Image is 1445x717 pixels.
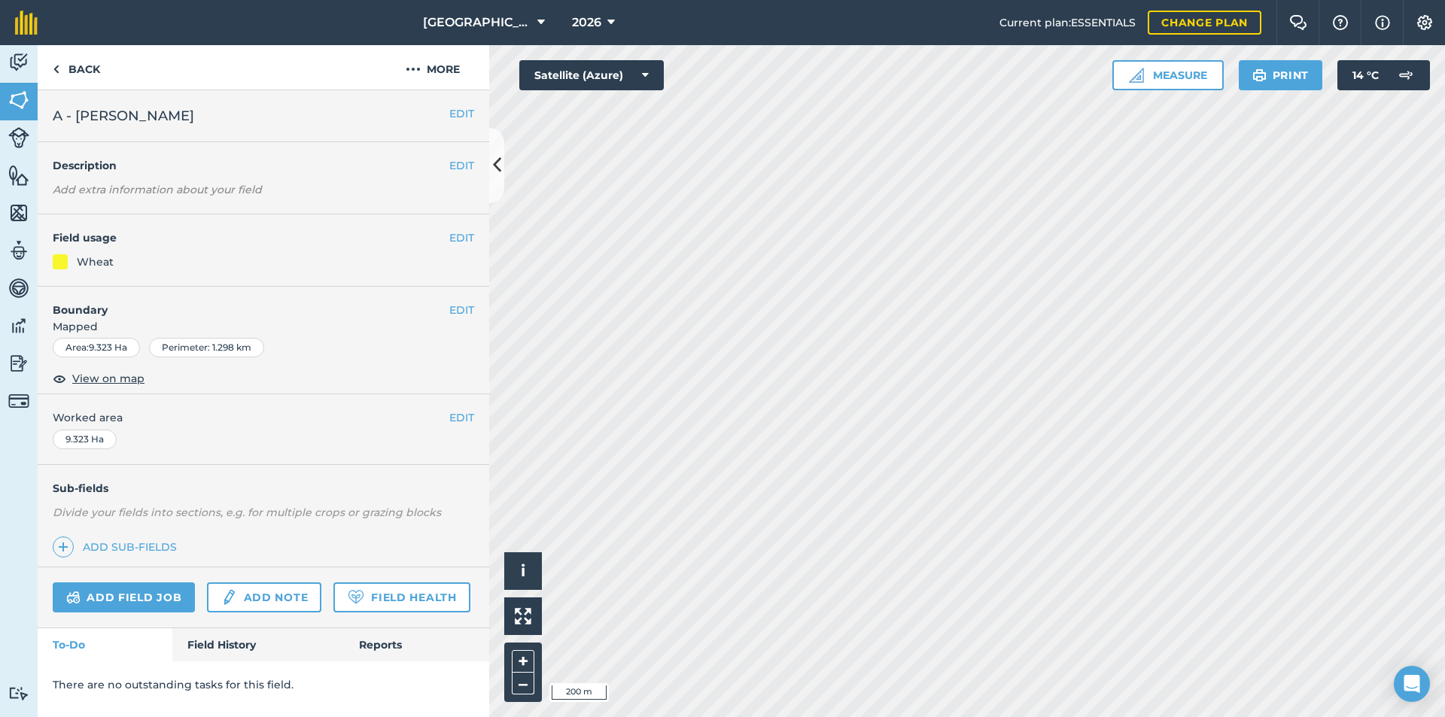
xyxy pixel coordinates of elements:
h4: Field usage [53,229,449,246]
a: Add field job [53,582,195,612]
img: svg+xml;base64,PHN2ZyB4bWxucz0iaHR0cDovL3d3dy53My5vcmcvMjAwMC9zdmciIHdpZHRoPSI1NiIgaGVpZ2h0PSI2MC... [8,164,29,187]
img: svg+xml;base64,PHN2ZyB4bWxucz0iaHR0cDovL3d3dy53My5vcmcvMjAwMC9zdmciIHdpZHRoPSI1NiIgaGVpZ2h0PSI2MC... [8,89,29,111]
img: svg+xml;base64,PHN2ZyB4bWxucz0iaHR0cDovL3d3dy53My5vcmcvMjAwMC9zdmciIHdpZHRoPSIxOSIgaGVpZ2h0PSIyNC... [1252,66,1267,84]
em: Add extra information about your field [53,183,262,196]
a: Field History [172,628,343,661]
a: Reports [344,628,489,661]
button: EDIT [449,157,474,174]
img: svg+xml;base64,PHN2ZyB4bWxucz0iaHR0cDovL3d3dy53My5vcmcvMjAwMC9zdmciIHdpZHRoPSIyMCIgaGVpZ2h0PSIyNC... [406,60,421,78]
img: svg+xml;base64,PD94bWwgdmVyc2lvbj0iMS4wIiBlbmNvZGluZz0idXRmLTgiPz4KPCEtLSBHZW5lcmF0b3I6IEFkb2JlIE... [8,390,29,412]
img: svg+xml;base64,PHN2ZyB4bWxucz0iaHR0cDovL3d3dy53My5vcmcvMjAwMC9zdmciIHdpZHRoPSI1NiIgaGVpZ2h0PSI2MC... [8,202,29,224]
a: Add sub-fields [53,536,183,557]
img: svg+xml;base64,PD94bWwgdmVyc2lvbj0iMS4wIiBlbmNvZGluZz0idXRmLTgiPz4KPCEtLSBHZW5lcmF0b3I6IEFkb2JlIE... [1391,60,1421,90]
button: EDIT [449,105,474,122]
h4: Sub-fields [38,480,489,497]
img: svg+xml;base64,PD94bWwgdmVyc2lvbj0iMS4wIiBlbmNvZGluZz0idXRmLTgiPz4KPCEtLSBHZW5lcmF0b3I6IEFkb2JlIE... [8,127,29,148]
img: Ruler icon [1129,68,1144,83]
h4: Description [53,157,474,174]
button: – [512,673,534,694]
span: A - [PERSON_NAME] [53,105,194,126]
img: svg+xml;base64,PD94bWwgdmVyc2lvbj0iMS4wIiBlbmNvZGluZz0idXRmLTgiPz4KPCEtLSBHZW5lcmF0b3I6IEFkb2JlIE... [8,314,29,337]
div: Wheat [77,254,114,270]
img: svg+xml;base64,PD94bWwgdmVyc2lvbj0iMS4wIiBlbmNvZGluZz0idXRmLTgiPz4KPCEtLSBHZW5lcmF0b3I6IEFkb2JlIE... [66,588,81,606]
button: EDIT [449,302,474,318]
span: 14 ° C [1352,60,1379,90]
button: EDIT [449,409,474,426]
span: Mapped [38,318,489,335]
button: 14 °C [1337,60,1430,90]
img: svg+xml;base64,PD94bWwgdmVyc2lvbj0iMS4wIiBlbmNvZGluZz0idXRmLTgiPz4KPCEtLSBHZW5lcmF0b3I6IEFkb2JlIE... [8,686,29,700]
button: EDIT [449,229,474,246]
button: Print [1239,60,1323,90]
img: svg+xml;base64,PD94bWwgdmVyc2lvbj0iMS4wIiBlbmNvZGluZz0idXRmLTgiPz4KPCEtLSBHZW5lcmF0b3I6IEFkb2JlIE... [8,51,29,74]
span: Current plan : ESSENTIALS [999,14,1136,31]
a: Field Health [333,582,470,612]
img: Two speech bubbles overlapping with the left bubble in the forefront [1289,15,1307,30]
p: There are no outstanding tasks for this field. [53,676,474,693]
div: Perimeter : 1.298 km [149,338,264,357]
img: svg+xml;base64,PHN2ZyB4bWxucz0iaHR0cDovL3d3dy53My5vcmcvMjAwMC9zdmciIHdpZHRoPSIxOCIgaGVpZ2h0PSIyNC... [53,369,66,387]
button: + [512,650,534,673]
em: Divide your fields into sections, e.g. for multiple crops or grazing blocks [53,506,441,519]
button: i [504,552,542,590]
img: A cog icon [1416,15,1434,30]
a: To-Do [38,628,172,661]
img: fieldmargin Logo [15,11,38,35]
h4: Boundary [38,287,449,318]
img: svg+xml;base64,PD94bWwgdmVyc2lvbj0iMS4wIiBlbmNvZGluZz0idXRmLTgiPz4KPCEtLSBHZW5lcmF0b3I6IEFkb2JlIE... [8,277,29,299]
a: Change plan [1148,11,1261,35]
a: Add note [207,582,321,612]
img: svg+xml;base64,PD94bWwgdmVyc2lvbj0iMS4wIiBlbmNvZGluZz0idXRmLTgiPz4KPCEtLSBHZW5lcmF0b3I6IEFkb2JlIE... [221,588,237,606]
img: A question mark icon [1331,15,1349,30]
div: 9.323 Ha [53,430,117,449]
img: svg+xml;base64,PHN2ZyB4bWxucz0iaHR0cDovL3d3dy53My5vcmcvMjAwMC9zdmciIHdpZHRoPSI5IiBoZWlnaHQ9IjI0Ii... [53,60,59,78]
img: svg+xml;base64,PD94bWwgdmVyc2lvbj0iMS4wIiBlbmNvZGluZz0idXRmLTgiPz4KPCEtLSBHZW5lcmF0b3I6IEFkb2JlIE... [8,352,29,375]
img: svg+xml;base64,PD94bWwgdmVyc2lvbj0iMS4wIiBlbmNvZGluZz0idXRmLTgiPz4KPCEtLSBHZW5lcmF0b3I6IEFkb2JlIE... [8,239,29,262]
img: svg+xml;base64,PHN2ZyB4bWxucz0iaHR0cDovL3d3dy53My5vcmcvMjAwMC9zdmciIHdpZHRoPSIxNyIgaGVpZ2h0PSIxNy... [1375,14,1390,32]
div: Open Intercom Messenger [1394,666,1430,702]
button: Measure [1112,60,1224,90]
button: More [376,45,489,90]
span: View on map [72,370,144,387]
a: Back [38,45,115,90]
img: Four arrows, one pointing top left, one top right, one bottom right and the last bottom left [515,608,531,624]
img: svg+xml;base64,PHN2ZyB4bWxucz0iaHR0cDovL3d3dy53My5vcmcvMjAwMC9zdmciIHdpZHRoPSIxNCIgaGVpZ2h0PSIyNC... [58,538,68,556]
div: Area : 9.323 Ha [53,338,140,357]
button: Satellite (Azure) [519,60,664,90]
span: 2026 [572,14,601,32]
span: [GEOGRAPHIC_DATA] [423,14,531,32]
button: View on map [53,369,144,387]
span: Worked area [53,409,474,426]
span: i [521,561,525,580]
